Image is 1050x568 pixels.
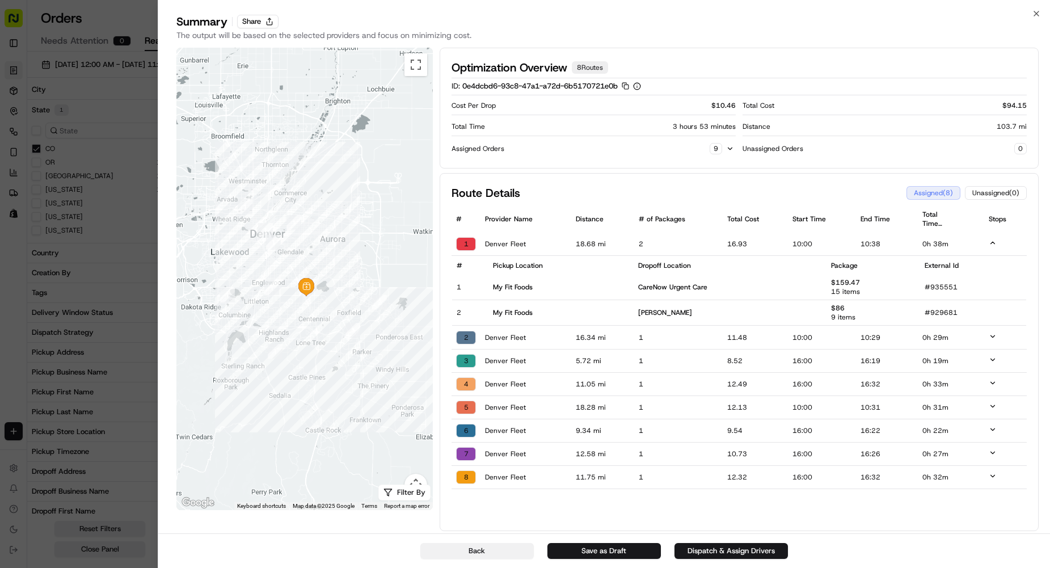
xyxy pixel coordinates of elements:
span: Provider Name [485,214,567,224]
p: $ 94.15 [1002,101,1027,110]
div: Summary [176,14,227,30]
a: Terms (opens in new tab) [361,503,377,509]
div: 💻 [96,166,105,175]
span: Map data ©2025 Google [293,503,355,509]
td: 16:00 [788,350,856,373]
span: Denver Fleet [485,403,567,412]
img: Google [179,495,217,510]
div: 3 [456,354,476,368]
td: 16:00 [788,373,856,396]
td: 16:26 [856,443,918,466]
td: #935551 [920,275,1026,300]
span: 9 items [831,313,855,322]
td: 9.54 [723,419,788,443]
td: 0h 31m [918,396,984,419]
td: 8.52 [723,350,788,373]
td: 10:31 [856,396,918,419]
img: Nash [11,11,34,34]
span: Denver Fleet [485,239,567,249]
div: 4 [456,377,476,391]
div: We're available if you need us! [39,120,144,129]
p: Distance [743,122,770,131]
a: 📗Knowledge Base [7,160,91,180]
button: Save as Draft [547,543,661,559]
td: 0h 38m [918,233,984,256]
td: 10:00 [788,233,856,256]
td: 10:38 [856,233,918,256]
div: 1 [220,288,235,302]
td: 16:32 [856,466,918,489]
span: 11.05 mi [576,380,629,389]
th: External Id [920,256,1026,275]
span: Denver Fleet [485,426,567,435]
div: 5 [456,401,476,414]
p: Unassigned Orders [743,144,803,153]
span: 0e4dcbd6-93c8-47a1-a72d-6b5170721e0b [462,81,618,91]
span: 15 items [831,287,860,296]
td: 10.73 [723,443,788,466]
input: Got a question? Start typing here... [29,73,204,85]
div: Start new chat [39,108,186,120]
img: 1736555255976-a54dd68f-1ca7-489b-9aae-adbdc363a1c4 [11,108,32,129]
span: Denver Fleet [485,473,567,482]
td: 1 [452,275,488,300]
div: 1 [264,280,279,295]
a: Open this area in Google Maps (opens a new window) [179,495,217,510]
th: Pickup Location [488,256,634,275]
div: 6 [456,424,476,437]
span: 18.68 mi [576,239,629,249]
button: Map camera controls [404,474,427,497]
span: ID: [452,81,460,91]
span: 11.75 mi [576,473,629,482]
span: CareNow Urgent Care [638,283,707,292]
button: Start new chat [193,112,206,125]
td: 16:19 [856,350,918,373]
div: 0 [1014,143,1027,154]
td: 11.48 [723,326,788,350]
span: $ 159.47 [831,278,860,287]
div: 1 [286,215,301,230]
button: Dispatch & Assign Drivers [674,543,788,559]
span: 2 [639,239,719,249]
th: Dropoff Location [634,256,826,275]
span: 9.34 mi [576,426,629,435]
button: Filter By [378,485,431,501]
td: 12.49 [723,373,788,396]
span: Knowledge Base [23,165,87,176]
div: 9 [710,143,722,154]
p: Total Time [452,122,485,131]
a: Powered byPylon [80,192,137,201]
td: 16:32 [856,373,918,396]
div: 103.7 mi [997,122,1027,131]
a: Report a map error [384,503,429,509]
td: 12.32 [723,466,788,489]
span: Denver Fleet [485,380,567,389]
span: 12.58 mi [576,449,629,458]
button: Share [237,15,279,28]
div: 1 [258,223,273,238]
div: 8 Routes [572,61,608,74]
span: 1 [639,473,719,482]
button: Filter By [378,485,431,500]
span: Distance [576,214,629,224]
div: 1 [345,323,360,338]
td: 10:29 [856,326,918,350]
span: Start Time [792,214,851,224]
span: [PERSON_NAME] [638,308,692,317]
td: 0h 27m [918,443,984,466]
span: Denver Fleet [485,333,567,342]
span: My Fit Foods [493,308,533,317]
button: Assigned(8) [906,186,960,200]
button: Toggle fullscreen view [404,53,427,76]
div: 2 [372,295,387,310]
span: 1 [639,380,719,389]
span: 16.34 mi [576,333,629,342]
div: 2 [456,331,476,344]
div: 8 [456,470,476,484]
button: Unassigned(0) [965,186,1027,200]
td: 16.93 [723,233,788,256]
td: 16:00 [788,419,856,443]
p: Welcome 👋 [11,45,206,64]
div: 1 [266,235,281,250]
span: 1 [639,333,719,342]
